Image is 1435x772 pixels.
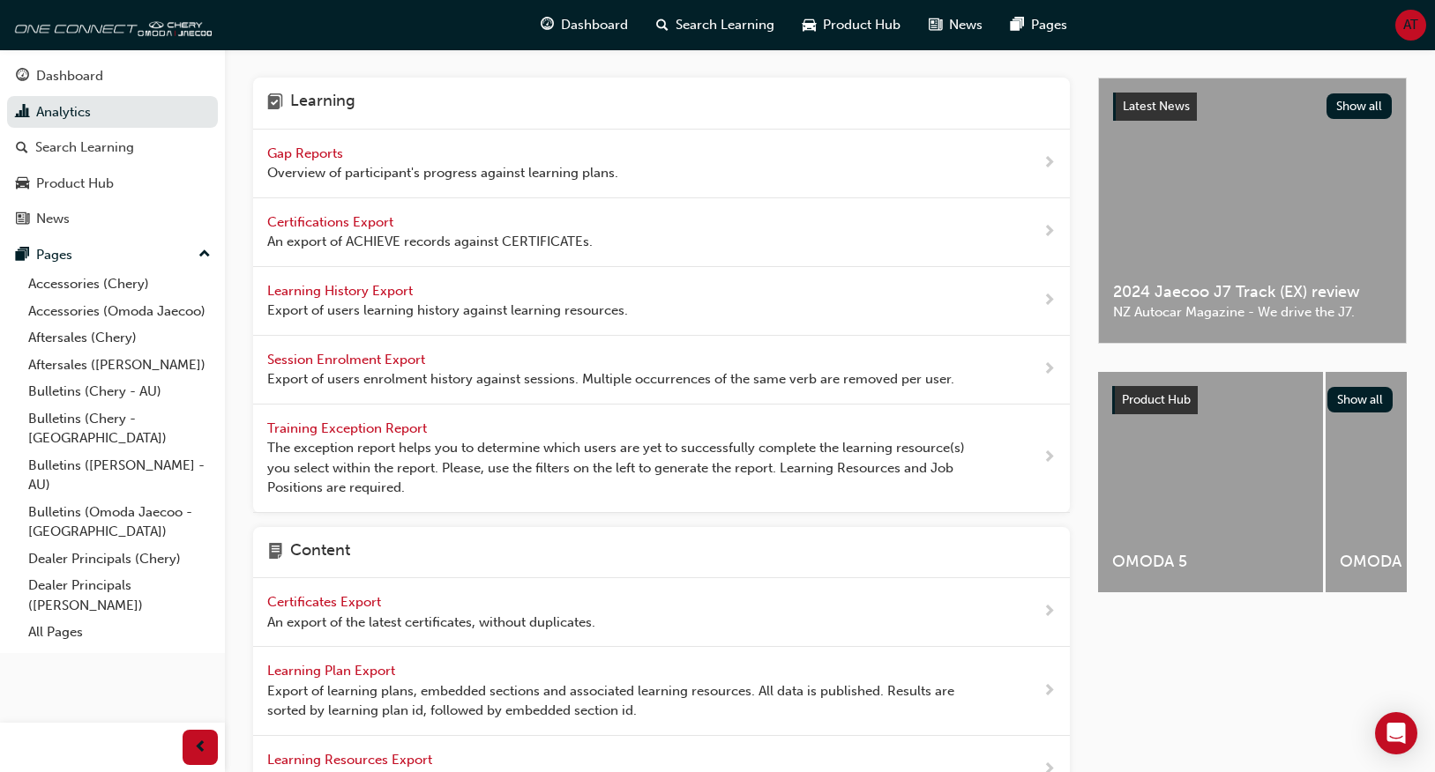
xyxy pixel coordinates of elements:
[7,167,218,200] a: Product Hub
[36,245,72,265] div: Pages
[267,594,385,610] span: Certificates Export
[1122,392,1191,407] span: Product Hub
[1043,680,1056,702] span: next-icon
[267,420,430,436] span: Training Exception Report
[253,267,1070,336] a: Learning History Export Export of users learning history against learning resources.next-icon
[267,612,595,633] span: An export of the latest certificates, without duplicates.
[21,499,218,546] a: Bulletins (Omoda Jaecoo - [GEOGRAPHIC_DATA])
[267,214,397,230] span: Certifications Export
[267,283,416,299] span: Learning History Export
[21,378,218,405] a: Bulletins (Chery - AU)
[915,7,997,43] a: news-iconNews
[253,578,1070,647] a: Certificates Export An export of the latest certificates, without duplicates.next-icon
[1043,601,1056,623] span: next-icon
[21,546,218,573] a: Dealer Principals (Chery)
[21,572,218,619] a: Dealer Principals ([PERSON_NAME])
[253,130,1070,198] a: Gap Reports Overview of participant's progress against learning plans.next-icon
[527,7,642,43] a: guage-iconDashboard
[198,243,211,266] span: up-icon
[1031,15,1067,35] span: Pages
[36,209,70,229] div: News
[21,298,218,325] a: Accessories (Omoda Jaecoo)
[36,174,114,194] div: Product Hub
[1043,152,1056,174] span: next-icon
[267,663,399,679] span: Learning Plan Export
[21,405,218,452] a: Bulletins (Chery - [GEOGRAPHIC_DATA])
[823,15,901,35] span: Product Hub
[1403,15,1418,35] span: AT
[1113,282,1392,302] span: 2024 Jaecoo J7 Track (EX) review
[7,203,218,235] a: News
[7,239,218,271] button: Pages
[7,60,218,93] a: Dashboard
[16,140,28,156] span: search-icon
[1043,359,1056,381] span: next-icon
[21,619,218,646] a: All Pages
[267,352,429,367] span: Session Enrolment Export
[267,145,347,161] span: Gap Reports
[21,452,218,499] a: Bulletins ([PERSON_NAME] - AU)
[253,405,1070,513] a: Training Exception Report The exception report helps you to determine which users are yet to succ...
[194,737,207,759] span: prev-icon
[16,105,29,121] span: chart-icon
[290,92,355,115] h4: Learning
[253,198,1070,267] a: Certifications Export An export of ACHIEVE records against CERTIFICATEs.next-icon
[1112,386,1393,414] a: Product HubShow all
[1043,221,1056,243] span: next-icon
[676,15,774,35] span: Search Learning
[1043,290,1056,312] span: next-icon
[267,438,986,498] span: The exception report helps you to determine which users are yet to successfully complete the lear...
[1098,372,1323,592] a: OMODA 5
[267,752,436,768] span: Learning Resources Export
[267,681,986,721] span: Export of learning plans, embedded sections and associated learning resources. All data is publis...
[929,14,942,36] span: news-icon
[267,232,593,252] span: An export of ACHIEVE records against CERTIFICATEs.
[16,176,29,192] span: car-icon
[642,7,789,43] a: search-iconSearch Learning
[36,66,103,86] div: Dashboard
[1327,387,1394,412] button: Show all
[21,352,218,379] a: Aftersales ([PERSON_NAME])
[253,336,1070,405] a: Session Enrolment Export Export of users enrolment history against sessions. Multiple occurrences...
[1395,10,1426,41] button: AT
[267,163,618,183] span: Overview of participant's progress against learning plans.
[789,7,915,43] a: car-iconProduct Hub
[1113,93,1392,121] a: Latest NewsShow all
[1113,302,1392,323] span: NZ Autocar Magazine - We drive the J7.
[1043,447,1056,469] span: next-icon
[21,324,218,352] a: Aftersales (Chery)
[253,647,1070,736] a: Learning Plan Export Export of learning plans, embedded sections and associated learning resource...
[9,7,212,42] img: oneconnect
[267,369,954,390] span: Export of users enrolment history against sessions. Multiple occurrences of the same verb are rem...
[16,69,29,85] span: guage-icon
[7,131,218,164] a: Search Learning
[7,96,218,129] a: Analytics
[949,15,983,35] span: News
[267,541,283,564] span: page-icon
[1375,712,1417,754] div: Open Intercom Messenger
[561,15,628,35] span: Dashboard
[656,14,669,36] span: search-icon
[1098,78,1407,344] a: Latest NewsShow all2024 Jaecoo J7 Track (EX) reviewNZ Autocar Magazine - We drive the J7.
[541,14,554,36] span: guage-icon
[997,7,1081,43] a: pages-iconPages
[35,137,134,158] div: Search Learning
[1327,93,1393,119] button: Show all
[16,212,29,227] span: news-icon
[21,271,218,298] a: Accessories (Chery)
[1112,552,1309,572] span: OMODA 5
[267,92,283,115] span: learning-icon
[803,14,816,36] span: car-icon
[7,56,218,239] button: DashboardAnalyticsSearch LearningProduct HubNews
[16,248,29,264] span: pages-icon
[267,301,628,321] span: Export of users learning history against learning resources.
[1011,14,1024,36] span: pages-icon
[290,541,350,564] h4: Content
[1123,99,1190,114] span: Latest News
